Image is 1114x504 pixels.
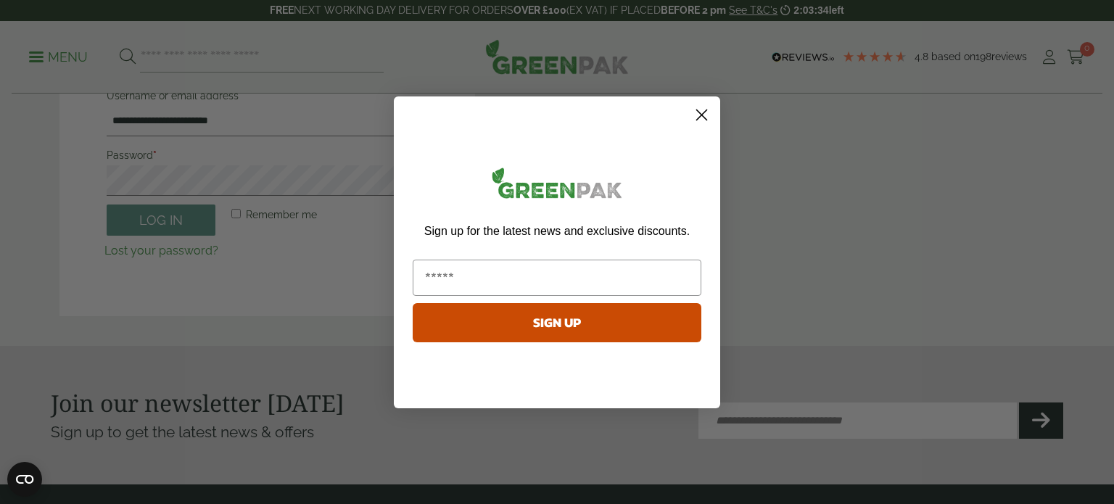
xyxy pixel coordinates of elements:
[413,260,701,296] input: Email
[413,303,701,342] button: SIGN UP
[7,462,42,497] button: Open CMP widget
[689,102,714,128] button: Close dialog
[413,162,701,210] img: greenpak_logo
[424,225,690,237] span: Sign up for the latest news and exclusive discounts.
